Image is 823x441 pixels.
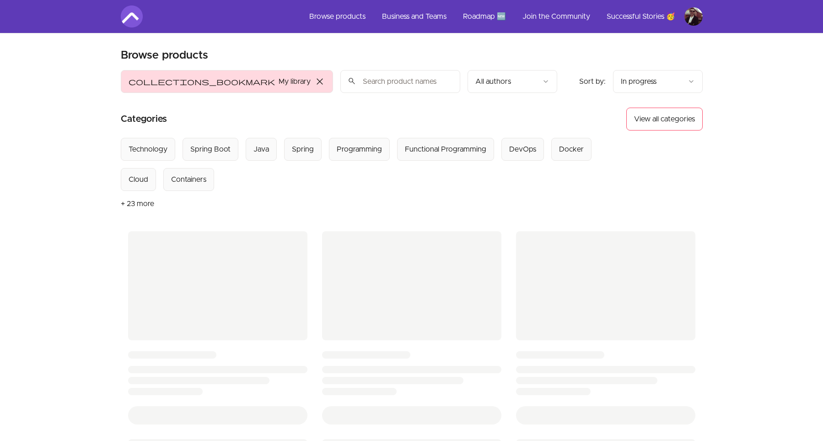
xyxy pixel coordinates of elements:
span: collections_bookmark [129,76,275,87]
div: DevOps [509,144,536,155]
img: Amigoscode logo [121,5,143,27]
button: Filter by author [468,70,557,93]
h1: Browse products [121,48,208,63]
span: close [314,76,325,87]
span: search [348,75,356,87]
a: Browse products [302,5,373,27]
div: Spring [292,144,314,155]
a: Join the Community [515,5,597,27]
div: Java [253,144,269,155]
input: Search product names [340,70,460,93]
div: Docker [559,144,584,155]
div: Technology [129,144,167,155]
button: Filter by My library [121,70,333,93]
div: Functional Programming [405,144,486,155]
img: Profile image for Vlad [684,7,703,26]
button: + 23 more [121,191,154,217]
button: View all categories [626,108,703,131]
a: Business and Teams [375,5,454,27]
div: Spring Boot [190,144,231,155]
button: Product sort options [613,70,703,93]
span: Sort by: [579,78,606,85]
nav: Main [302,5,703,27]
div: Containers [171,174,206,185]
div: Programming [337,144,382,155]
a: Successful Stories 🥳 [599,5,683,27]
h2: Categories [121,108,167,131]
div: Cloud [129,174,148,185]
a: Roadmap 🆕 [456,5,513,27]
